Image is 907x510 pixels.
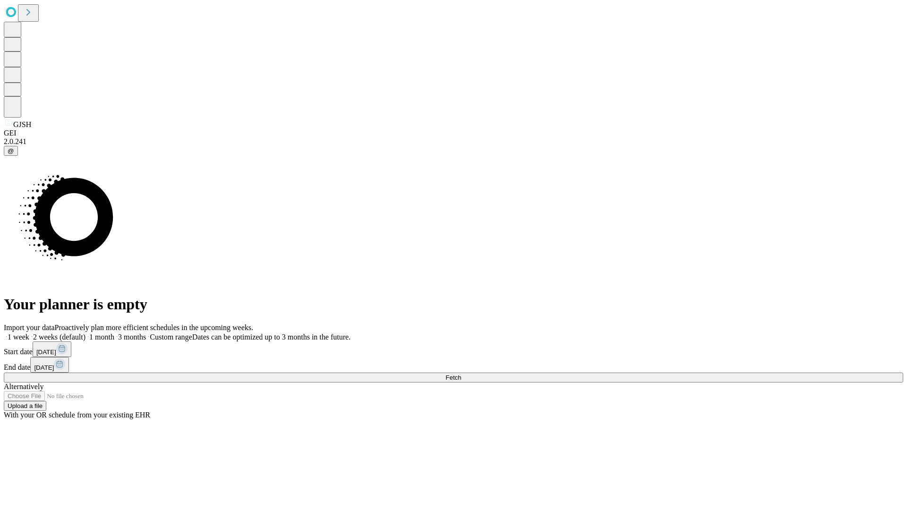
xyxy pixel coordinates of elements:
button: Upload a file [4,401,46,411]
span: [DATE] [34,364,54,371]
span: @ [8,147,14,154]
span: [DATE] [36,348,56,356]
div: 2.0.241 [4,137,903,146]
span: GJSH [13,120,31,128]
button: @ [4,146,18,156]
span: Proactively plan more efficient schedules in the upcoming weeks. [55,323,253,331]
h1: Your planner is empty [4,296,903,313]
span: 2 weeks (default) [33,333,86,341]
span: Custom range [150,333,192,341]
div: End date [4,357,903,373]
button: Fetch [4,373,903,382]
span: 3 months [118,333,146,341]
span: Import your data [4,323,55,331]
span: 1 week [8,333,29,341]
span: Dates can be optimized up to 3 months in the future. [192,333,351,341]
div: Start date [4,341,903,357]
div: GEI [4,129,903,137]
span: Fetch [445,374,461,381]
button: [DATE] [33,341,71,357]
span: With your OR schedule from your existing EHR [4,411,150,419]
button: [DATE] [30,357,69,373]
span: 1 month [89,333,114,341]
span: Alternatively [4,382,43,391]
